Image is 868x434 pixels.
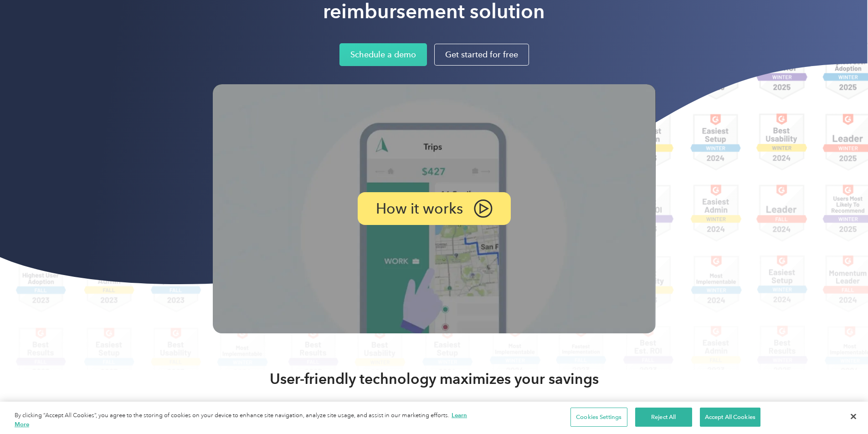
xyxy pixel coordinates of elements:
button: Reject All [635,408,692,427]
h2: User-friendly technology maximizes your savings [270,370,599,388]
a: Get started for free [434,44,529,66]
button: Cookies Settings [570,408,627,427]
div: By clicking “Accept All Cookies”, you agree to the storing of cookies on your device to enhance s... [15,411,478,429]
input: Submit [67,54,113,73]
a: Schedule a demo [339,43,427,66]
p: How it works [376,202,463,215]
button: Close [843,407,863,427]
button: Accept All Cookies [700,408,760,427]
